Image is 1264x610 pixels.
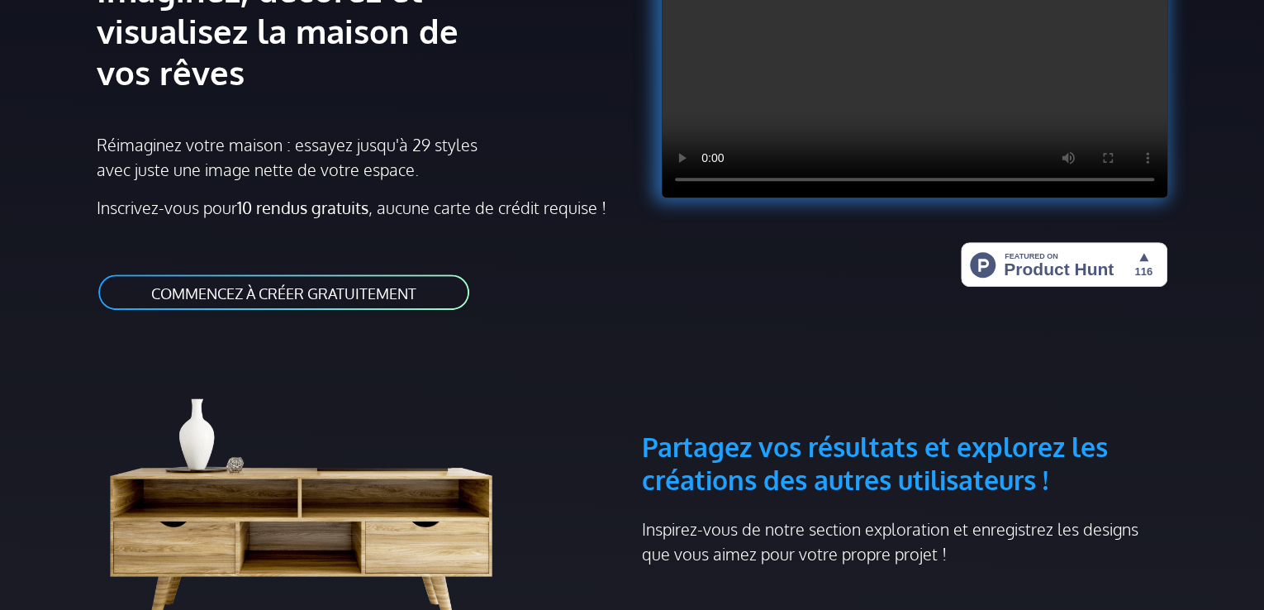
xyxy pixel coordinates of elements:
font: COMMENCEZ À CRÉER GRATUITEMENT [151,284,416,302]
font: Inspirez-vous de notre section exploration et enregistrez les designs que vous aimez pour votre p... [642,518,1138,565]
font: Réimaginez votre maison : essayez jusqu'à 29 styles avec juste une image nette de votre espace. [97,134,478,180]
font: Partagez vos résultats et explorez les créations des autres utilisateurs ! [642,430,1108,497]
font: 10 rendus gratuits [237,197,368,218]
a: COMMENCEZ À CRÉER GRATUITEMENT [97,273,471,312]
img: HomeStyler AI - Aménagement intérieur simplifié : un clic pour la maison de vos rêves | Product Hunt [961,242,1167,287]
font: Inscrivez-vous pour [97,197,237,218]
font: , aucune carte de crédit requise ! [368,197,606,218]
